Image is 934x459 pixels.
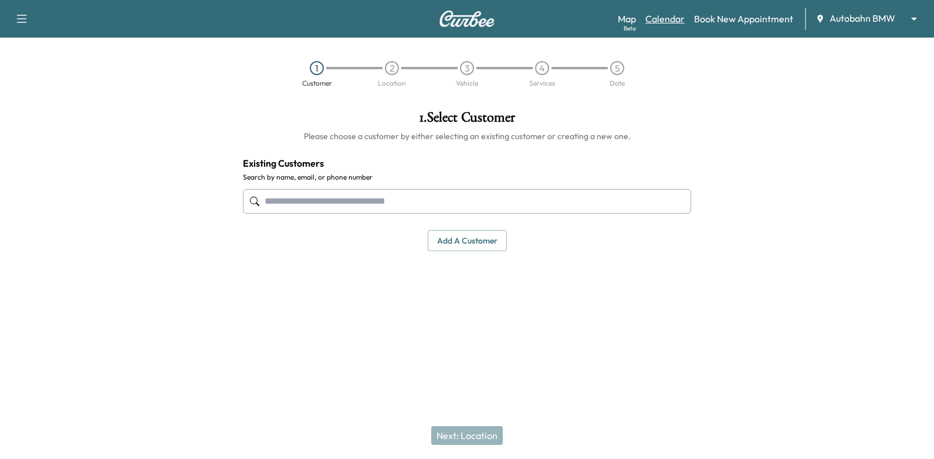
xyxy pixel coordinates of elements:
[535,61,549,75] div: 4
[385,61,399,75] div: 2
[610,61,624,75] div: 5
[243,156,691,170] h4: Existing Customers
[243,110,691,130] h1: 1 . Select Customer
[645,12,685,26] a: Calendar
[243,173,691,182] label: Search by name, email, or phone number
[310,61,324,75] div: 1
[460,61,474,75] div: 3
[456,80,478,87] div: Vehicle
[243,130,691,142] h6: Please choose a customer by either selecting an existing customer or creating a new one.
[618,12,636,26] a: MapBeta
[439,11,495,27] img: Curbee Logo
[529,80,555,87] div: Services
[302,80,332,87] div: Customer
[378,80,406,87] div: Location
[624,24,636,33] div: Beta
[694,12,793,26] a: Book New Appointment
[830,12,895,25] span: Autobahn BMW
[428,230,507,252] button: Add a customer
[610,80,625,87] div: Date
